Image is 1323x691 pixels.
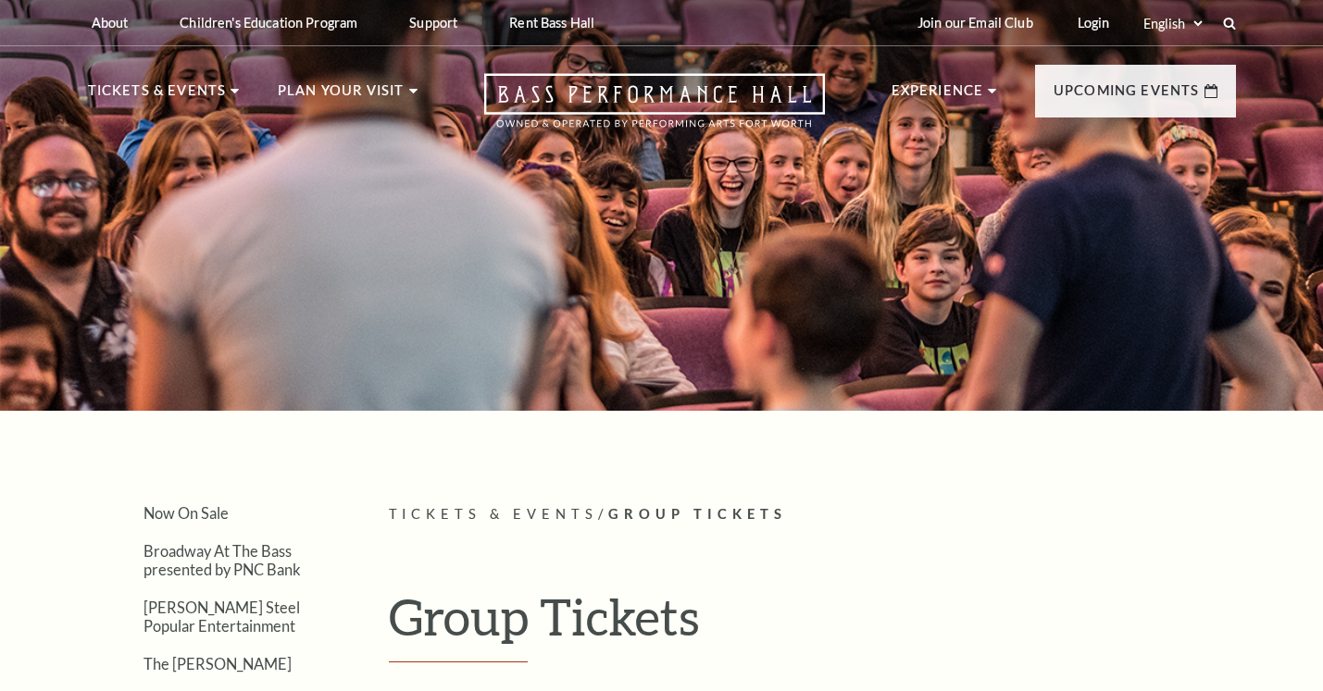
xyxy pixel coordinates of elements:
p: Upcoming Events [1054,80,1200,113]
p: Children's Education Program [180,15,357,31]
a: The [PERSON_NAME] [144,655,292,672]
a: Broadway At The Bass presented by PNC Bank [144,542,301,577]
a: Now On Sale [144,504,229,522]
h1: Group Tickets [389,586,1236,662]
p: Plan Your Visit [278,80,405,113]
p: Rent Bass Hall [509,15,594,31]
select: Select: [1140,15,1205,32]
span: Tickets & Events [389,506,599,522]
p: Tickets & Events [88,80,227,113]
a: [PERSON_NAME] Steel Popular Entertainment [144,598,300,634]
p: About [92,15,129,31]
span: Group Tickets [608,506,787,522]
p: Experience [892,80,984,113]
p: Support [409,15,457,31]
p: / [389,503,1236,526]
